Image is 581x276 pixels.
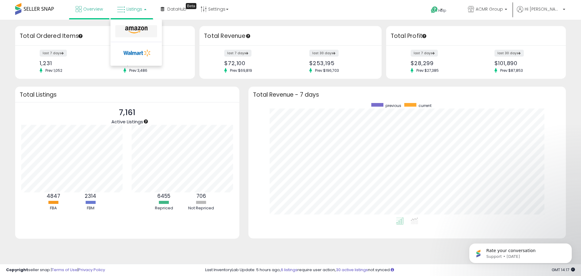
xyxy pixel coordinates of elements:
div: $101,890 [494,60,555,66]
strong: Copyright [6,267,28,273]
span: DataHub [167,6,186,12]
span: ACMR Group [476,6,503,12]
h3: Total Revenue [204,32,377,40]
b: 4847 [47,192,60,200]
label: last 30 days [309,50,339,57]
i: Get Help [431,6,438,14]
div: Last InventoryLab Update: 5 hours ago, require user action, not synced. [205,267,575,273]
h3: Total Revenue - 7 days [253,92,561,97]
span: Prev: $27,385 [413,68,442,73]
i: Click here to read more about un-synced listings. [391,268,394,272]
h3: Total Profit [391,32,561,40]
div: Tooltip anchor [78,33,83,39]
label: last 7 days [224,50,251,57]
label: last 30 days [494,50,524,57]
div: Tooltip anchor [143,119,149,124]
p: 7,161 [111,107,143,118]
div: 4,182 [123,60,184,66]
h3: Total Listings [20,92,235,97]
b: 2314 [85,192,96,200]
span: Prev: $196,703 [312,68,342,73]
span: Listings [126,6,142,12]
b: 706 [196,192,206,200]
a: 6 listings [281,267,297,273]
div: Tooltip anchor [422,33,427,39]
a: Help [426,2,458,20]
span: current [419,103,432,108]
div: Tooltip anchor [245,33,251,39]
span: Help [438,8,446,13]
span: Overview [83,6,103,12]
h3: Total Ordered Items [20,32,190,40]
span: Prev: 3,486 [126,68,150,73]
a: 30 active listings [336,267,368,273]
span: previous [386,103,401,108]
div: seller snap | | [6,267,105,273]
div: $72,100 [224,60,286,66]
b: 6455 [157,192,170,200]
span: Prev: 1,052 [42,68,65,73]
div: FBA [35,205,71,211]
div: $28,299 [411,60,471,66]
span: Active Listings [111,118,143,125]
label: last 7 days [411,50,438,57]
a: Privacy Policy [78,267,105,273]
label: last 7 days [40,50,67,57]
a: Terms of Use [52,267,77,273]
span: Hi [PERSON_NAME] [525,6,561,12]
iframe: Intercom notifications message [460,231,581,273]
div: Repriced [146,205,182,211]
div: Not Repriced [183,205,219,211]
a: Hi [PERSON_NAME] [517,6,565,20]
div: FBM [72,205,109,211]
div: $253,195 [309,60,371,66]
span: Prev: $87,853 [497,68,526,73]
div: Tooltip anchor [186,3,196,9]
span: Prev: $69,819 [227,68,255,73]
div: 1,231 [40,60,100,66]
